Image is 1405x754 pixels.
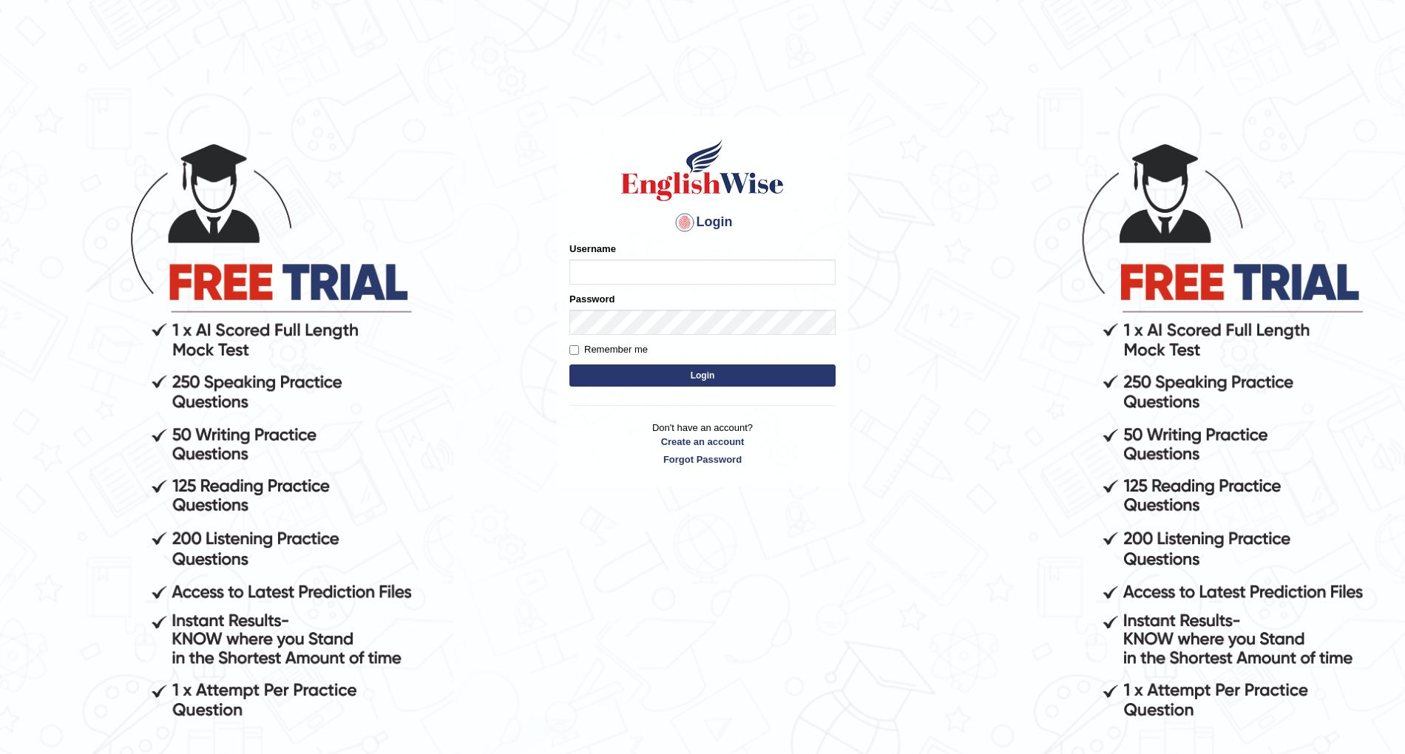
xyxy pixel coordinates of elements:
[569,421,836,466] p: Don't have an account?
[569,211,836,234] h4: Login
[569,242,616,256] label: Username
[618,137,787,203] img: Logo of English Wise sign in for intelligent practice with AI
[569,342,648,357] label: Remember me
[569,364,836,387] button: Login
[569,452,836,466] a: Forgot Password
[569,435,836,449] a: Create an account
[569,292,615,306] label: Password
[569,345,579,355] input: Remember me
